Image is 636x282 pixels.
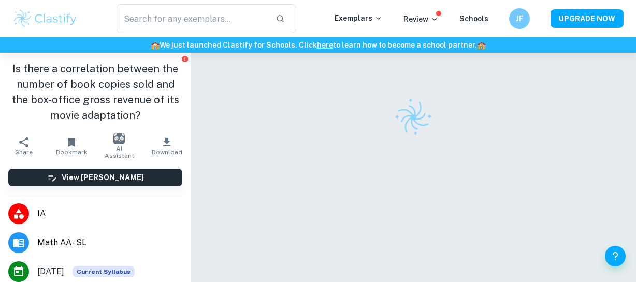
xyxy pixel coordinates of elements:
span: Download [152,149,182,156]
span: 🏫 [151,41,160,49]
span: [DATE] [37,265,64,278]
img: AI Assistant [113,133,125,144]
a: here [317,41,333,49]
span: 🏫 [477,41,486,49]
img: Clastify logo [12,8,78,29]
button: Bookmark [48,131,95,160]
span: Math AA - SL [37,236,182,249]
div: This exemplar is based on the current syllabus. Feel free to refer to it for inspiration/ideas wh... [73,266,135,277]
button: UPGRADE NOW [551,9,624,28]
span: Bookmark [56,149,88,156]
button: Report issue [181,55,189,63]
button: Help and Feedback [605,246,626,266]
span: Current Syllabus [73,266,135,277]
button: Download [143,131,191,160]
p: Exemplars [335,12,383,24]
p: Review [403,13,439,25]
span: IA [37,207,182,220]
input: Search for any exemplars... [117,4,267,33]
span: Share [15,149,33,156]
h6: View [PERSON_NAME] [62,172,144,183]
img: Clastify logo [388,92,439,143]
button: View [PERSON_NAME] [8,169,182,186]
h1: Is there a correlation between the number of book copies sold and the box-office gross revenue of... [8,61,182,123]
button: AI Assistant [95,131,143,160]
button: JF [509,8,530,29]
h6: JF [514,13,526,24]
a: Schools [459,14,488,23]
h6: We just launched Clastify for Schools. Click to learn how to become a school partner. [2,39,634,51]
span: AI Assistant [102,145,137,159]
